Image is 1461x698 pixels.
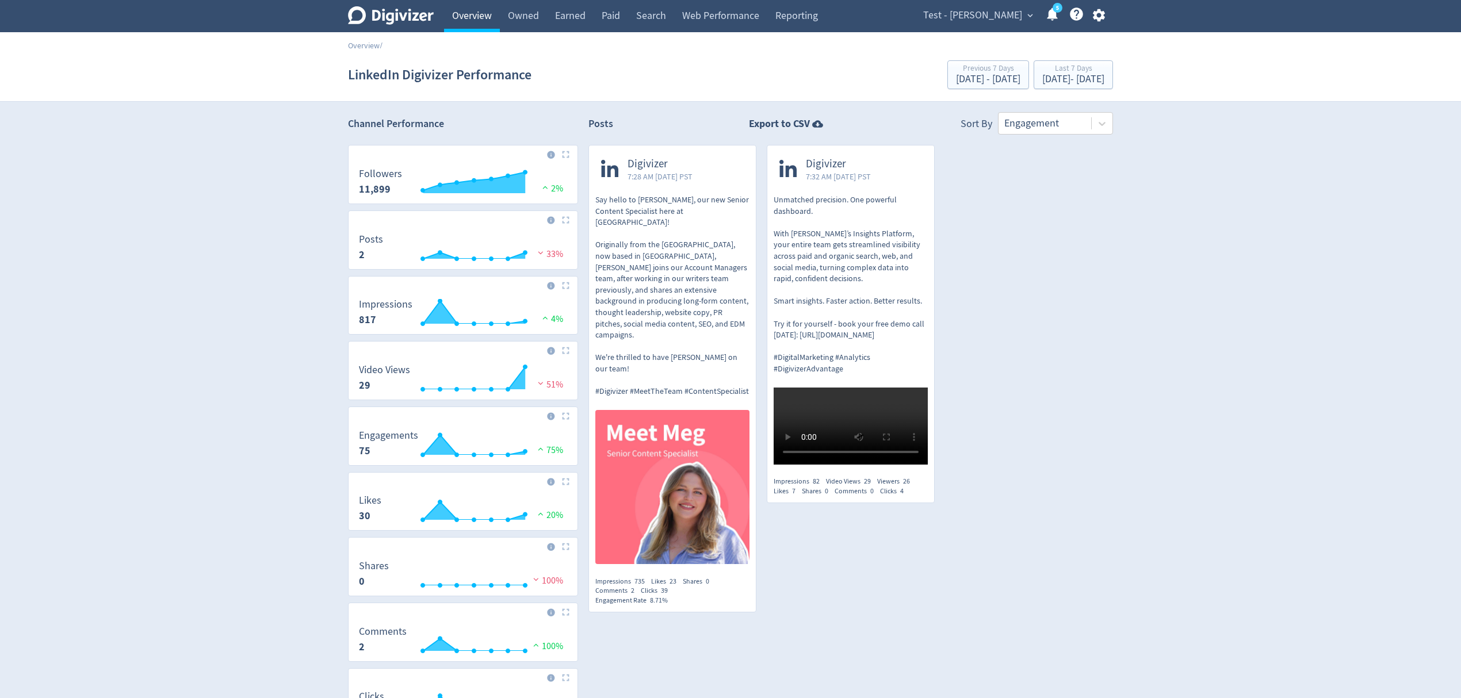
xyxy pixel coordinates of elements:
a: Digivizer7:32 AM [DATE] PSTUnmatched precision. One powerful dashboard. With [PERSON_NAME]’s Insi... [767,145,934,467]
text: 5 [1056,4,1059,12]
img: positive-performance.svg [535,444,546,453]
span: 4 [900,486,904,496]
span: expand_more [1025,10,1035,21]
img: positive-performance.svg [540,313,551,322]
span: 100% [530,641,563,652]
button: Test - [PERSON_NAME] [919,6,1036,25]
img: Placeholder [562,674,569,681]
button: Previous 7 Days[DATE] - [DATE] [947,60,1029,89]
strong: 11,899 [359,182,391,196]
dt: Video Views [359,363,410,377]
div: Engagement Rate [595,596,674,605]
img: Placeholder [562,543,569,550]
img: negative-performance.svg [535,379,546,388]
img: https://media.cf.digivizer.com/images/linkedin-1122014-urn:li:share:7379296062777466880-bd6920aa3... [595,410,749,564]
div: Comments [595,586,641,596]
svg: Shares 0 [353,561,572,591]
span: 2 [631,586,634,595]
svg: Comments 2 [353,626,572,657]
span: 23 [670,577,676,586]
div: Last 7 Days [1042,64,1104,74]
span: 0 [825,486,828,496]
span: 29 [864,477,871,486]
span: 0 [706,577,709,586]
div: Shares [683,577,716,586]
img: positive-performance.svg [530,641,542,649]
span: Digivizer [806,158,871,171]
strong: Export to CSV [749,117,810,131]
span: 7:28 AM [DATE] PST [628,171,693,182]
div: Likes [774,486,802,496]
dt: Comments [359,625,407,638]
dt: Shares [359,559,389,573]
a: Digivizer7:28 AM [DATE] PSTSay hello to [PERSON_NAME], our new Senior Content Specialist here at ... [589,145,756,567]
img: Placeholder [562,347,569,354]
img: Placeholder [562,282,569,289]
div: Impressions [595,577,651,586]
svg: Likes 30 [353,495,572,526]
button: Last 7 Days[DATE]- [DATE] [1034,60,1113,89]
div: Impressions [774,477,826,486]
svg: Impressions 817 [353,299,572,329]
img: positive-performance.svg [540,183,551,191]
span: 0 [870,486,874,496]
span: 82 [813,477,820,486]
div: [DATE] - [DATE] [1042,74,1104,85]
div: Likes [651,577,683,586]
div: Previous 7 Days [956,64,1020,74]
img: positive-performance.svg [535,509,546,518]
p: Unmatched precision. One powerful dashboard. With [PERSON_NAME]’s Insights Platform, your entire ... [774,194,928,375]
strong: 817 [359,313,376,327]
span: 75% [535,444,563,456]
img: Placeholder [562,412,569,420]
div: Video Views [826,477,877,486]
span: 4% [540,313,563,325]
span: 8.71% [650,596,668,605]
img: Placeholder [562,478,569,485]
div: [DATE] - [DATE] [956,74,1020,85]
a: Overview [348,40,380,51]
svg: Engagements 75 [353,430,572,461]
img: negative-performance.svg [530,575,542,584]
div: Comments [835,486,880,496]
span: / [380,40,383,51]
div: Sort By [961,117,992,135]
h2: Posts [588,117,613,135]
span: 735 [634,577,645,586]
strong: 30 [359,509,370,523]
dt: Posts [359,233,383,246]
strong: 2 [359,640,365,654]
span: Digivizer [628,158,693,171]
h1: LinkedIn Digivizer Performance [348,56,531,93]
strong: 29 [359,378,370,392]
svg: Followers 11,899 [353,168,572,199]
dt: Followers [359,167,402,181]
span: 100% [530,575,563,586]
span: Test - [PERSON_NAME] [923,6,1022,25]
dt: Impressions [359,298,412,311]
strong: 0 [359,574,365,588]
strong: 2 [359,248,365,262]
span: 2% [540,183,563,194]
img: Placeholder [562,216,569,224]
strong: 75 [359,444,370,458]
dt: Likes [359,494,381,507]
svg: Video Views 29 [353,365,572,395]
span: 33% [535,248,563,260]
p: Say hello to [PERSON_NAME], our new Senior Content Specialist here at [GEOGRAPHIC_DATA]! Original... [595,194,749,397]
div: Clicks [641,586,674,596]
span: 51% [535,379,563,390]
div: Clicks [880,486,910,496]
img: Placeholder [562,151,569,158]
a: 5 [1053,3,1062,13]
h2: Channel Performance [348,117,578,131]
div: Shares [802,486,835,496]
span: 20% [535,509,563,521]
dt: Engagements [359,429,418,442]
svg: Posts 2 [353,234,572,264]
span: 7:32 AM [DATE] PST [806,171,871,182]
div: Viewers [877,477,916,486]
span: 7 [792,486,795,496]
img: Placeholder [562,608,569,616]
span: 39 [661,586,668,595]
